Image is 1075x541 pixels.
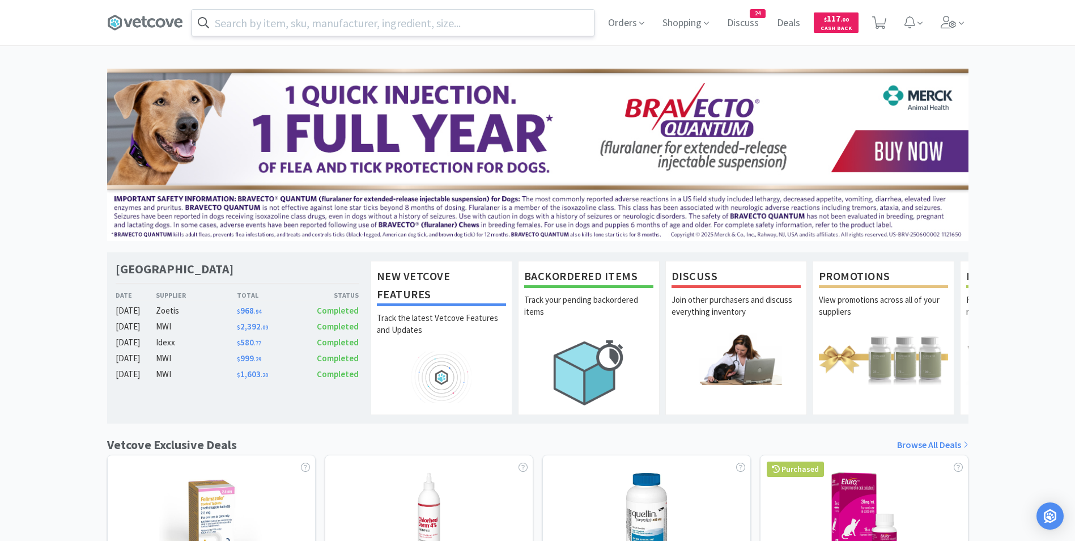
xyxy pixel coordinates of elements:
[750,10,765,18] span: 24
[237,353,261,364] span: 999
[254,356,261,363] span: . 29
[672,267,801,288] h1: Discuss
[813,261,954,415] a: PromotionsView promotions across all of your suppliers
[524,294,653,333] p: Track your pending backordered items
[317,353,359,364] span: Completed
[377,312,506,352] p: Track the latest Vetcove Features and Updates
[237,324,240,331] span: $
[772,18,805,28] a: Deals
[237,356,240,363] span: $
[107,435,237,455] h1: Vetcove Exclusive Deals
[156,336,237,349] div: Idexx
[824,16,827,23] span: $
[261,371,268,379] span: . 20
[116,352,156,365] div: [DATE]
[192,10,594,36] input: Search by item, sku, manufacturer, ingredient, size...
[665,261,807,415] a: DiscussJoin other purchasers and discuss everything inventory
[317,305,359,316] span: Completed
[819,333,948,385] img: hero_promotions.png
[317,369,359,379] span: Completed
[317,337,359,348] span: Completed
[840,16,849,23] span: . 00
[317,321,359,332] span: Completed
[116,320,359,333] a: [DATE]MWI$2,392.09Completed
[261,324,268,331] span: . 09
[156,304,237,318] div: Zoetis
[107,69,968,241] img: 3ffb5edee65b4d9ab6d7b0afa510b01f.jpg
[116,352,359,365] a: [DATE]MWI$999.29Completed
[156,320,237,333] div: MWI
[116,304,359,318] a: [DATE]Zoetis$968.94Completed
[897,438,968,453] a: Browse All Deals
[116,320,156,333] div: [DATE]
[814,7,859,38] a: $117.00Cash Back
[156,352,237,365] div: MWI
[723,18,763,28] a: Discuss24
[116,290,156,301] div: Date
[237,337,261,348] span: 580
[377,267,506,306] h1: New Vetcove Features
[298,290,359,301] div: Status
[237,321,268,332] span: 2,392
[116,367,359,381] a: [DATE]MWI$1,603.20Completed
[116,336,156,349] div: [DATE]
[116,261,233,277] h1: [GEOGRAPHIC_DATA]
[1036,502,1064,530] div: Open Intercom Messenger
[237,290,298,301] div: Total
[237,371,240,379] span: $
[524,267,653,288] h1: Backordered Items
[156,367,237,381] div: MWI
[819,294,948,333] p: View promotions across all of your suppliers
[237,369,268,379] span: 1,603
[672,294,801,333] p: Join other purchasers and discuss everything inventory
[524,333,653,411] img: hero_backorders.png
[156,290,237,301] div: Supplier
[237,308,240,315] span: $
[116,367,156,381] div: [DATE]
[371,261,512,415] a: New Vetcove FeaturesTrack the latest Vetcove Features and Updates
[254,340,261,347] span: . 77
[672,333,801,385] img: hero_discuss.png
[824,13,849,24] span: 117
[377,352,506,403] img: hero_feature_roadmap.png
[819,267,948,288] h1: Promotions
[254,308,261,315] span: . 94
[237,305,261,316] span: 968
[116,304,156,318] div: [DATE]
[518,261,660,415] a: Backordered ItemsTrack your pending backordered items
[116,336,359,349] a: [DATE]Idexx$580.77Completed
[821,26,852,33] span: Cash Back
[237,340,240,347] span: $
